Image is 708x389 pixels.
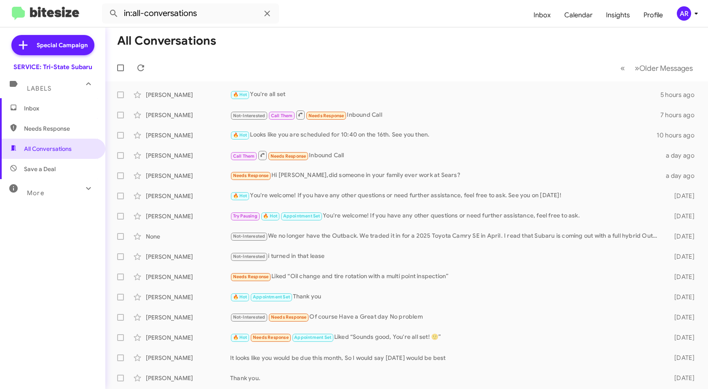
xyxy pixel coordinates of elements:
[117,34,216,48] h1: All Conversations
[662,374,701,382] div: [DATE]
[24,104,96,113] span: Inbox
[146,273,230,281] div: [PERSON_NAME]
[24,145,72,153] span: All Conversations
[660,111,701,119] div: 7 hours ago
[146,172,230,180] div: [PERSON_NAME]
[630,59,698,77] button: Next
[146,313,230,322] div: [PERSON_NAME]
[294,335,331,340] span: Appointment Set
[27,189,44,197] span: More
[230,211,662,221] div: You're welcome! If you have any other questions or need further assistance, feel free to ask.
[271,153,306,159] span: Needs Response
[230,292,662,302] div: Thank you
[27,85,51,92] span: Labels
[233,335,247,340] span: 🔥 Hot
[230,312,662,322] div: Of course Have a Great day No problem
[146,131,230,140] div: [PERSON_NAME]
[615,59,630,77] button: Previous
[662,333,701,342] div: [DATE]
[233,254,265,259] span: Not-Interested
[146,293,230,301] div: [PERSON_NAME]
[283,213,320,219] span: Appointment Set
[230,171,662,180] div: Hi [PERSON_NAME],did someone in your family ever work at Sears?
[230,130,657,140] div: Looks like you are scheduled for 10:40 on the 16th. See you then.
[558,3,599,27] a: Calendar
[639,64,693,73] span: Older Messages
[662,313,701,322] div: [DATE]
[233,193,247,199] span: 🔥 Hot
[637,3,670,27] a: Profile
[102,3,279,24] input: Search
[616,59,698,77] nav: Page navigation example
[662,172,701,180] div: a day ago
[233,132,247,138] span: 🔥 Hot
[233,92,247,97] span: 🔥 Hot
[662,192,701,200] div: [DATE]
[527,3,558,27] a: Inbox
[657,131,701,140] div: 10 hours ago
[230,191,662,201] div: You're welcome! If you have any other questions or need further assistance, feel free to ask. See...
[230,90,660,99] div: You're all set
[230,333,662,342] div: Liked “Sounds good, You're all set! 🙂”
[233,173,269,178] span: Needs Response
[146,232,230,241] div: None
[146,374,230,382] div: [PERSON_NAME]
[146,333,230,342] div: [PERSON_NAME]
[146,111,230,119] div: [PERSON_NAME]
[662,273,701,281] div: [DATE]
[662,252,701,261] div: [DATE]
[233,274,269,279] span: Needs Response
[230,252,662,261] div: i turned in that lease
[662,212,701,220] div: [DATE]
[37,41,88,49] span: Special Campaign
[146,151,230,160] div: [PERSON_NAME]
[13,63,92,71] div: SERVICE: Tri-State Subaru
[677,6,691,21] div: AR
[308,113,344,118] span: Needs Response
[253,294,290,300] span: Appointment Set
[662,232,701,241] div: [DATE]
[230,354,662,362] div: It looks like you would be due this month, So I would say [DATE] would be best
[620,63,625,73] span: «
[233,294,247,300] span: 🔥 Hot
[11,35,94,55] a: Special Campaign
[146,252,230,261] div: [PERSON_NAME]
[230,231,662,241] div: We no longer have the Outback. We traded it in for a 2025 Toyota Camry SE in ApriI. I read that S...
[670,6,699,21] button: AR
[662,151,701,160] div: a day ago
[662,293,701,301] div: [DATE]
[233,233,265,239] span: Not-Interested
[233,153,255,159] span: Call Them
[263,213,277,219] span: 🔥 Hot
[24,124,96,133] span: Needs Response
[146,192,230,200] div: [PERSON_NAME]
[146,91,230,99] div: [PERSON_NAME]
[660,91,701,99] div: 5 hours ago
[233,213,257,219] span: Try Pausing
[230,272,662,282] div: Liked “Oil change and tire rotation with a multi point inspection”
[24,165,56,173] span: Save a Deal
[233,314,265,320] span: Not-Interested
[230,374,662,382] div: Thank you.
[233,113,265,118] span: Not-Interested
[230,150,662,161] div: Inbound Call
[271,113,293,118] span: Call Them
[662,354,701,362] div: [DATE]
[146,354,230,362] div: [PERSON_NAME]
[230,110,660,120] div: Inbound Call
[599,3,637,27] a: Insights
[253,335,289,340] span: Needs Response
[635,63,639,73] span: »
[146,212,230,220] div: [PERSON_NAME]
[271,314,307,320] span: Needs Response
